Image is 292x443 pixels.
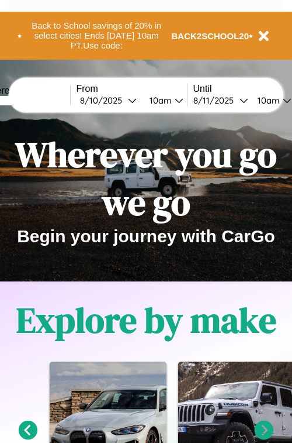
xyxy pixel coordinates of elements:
button: Back to School savings of 20% in select cities! Ends [DATE] 10am PT.Use code: [22,18,172,54]
label: From [77,84,187,94]
div: 8 / 10 / 2025 [80,95,128,106]
div: 10am [144,95,175,106]
button: 10am [140,94,187,107]
b: BACK2SCHOOL20 [172,31,249,41]
div: 10am [252,95,283,106]
h1: Explore by make [16,296,276,344]
button: 8/10/2025 [77,94,140,107]
div: 8 / 11 / 2025 [193,95,239,106]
